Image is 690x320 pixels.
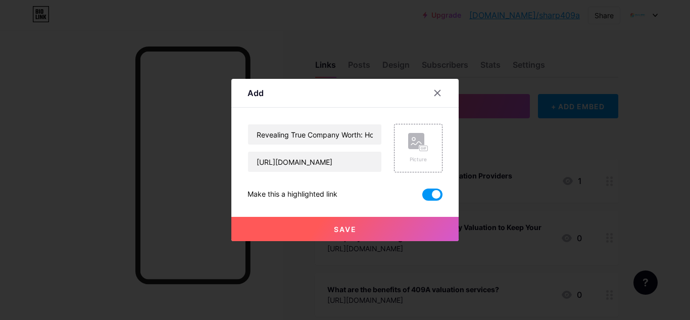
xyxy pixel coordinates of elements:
[248,124,381,145] input: Title
[334,225,357,234] span: Save
[248,152,381,172] input: URL
[248,189,337,201] div: Make this a highlighted link
[408,156,428,163] div: Picture
[248,87,264,99] div: Add
[231,217,459,241] button: Save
